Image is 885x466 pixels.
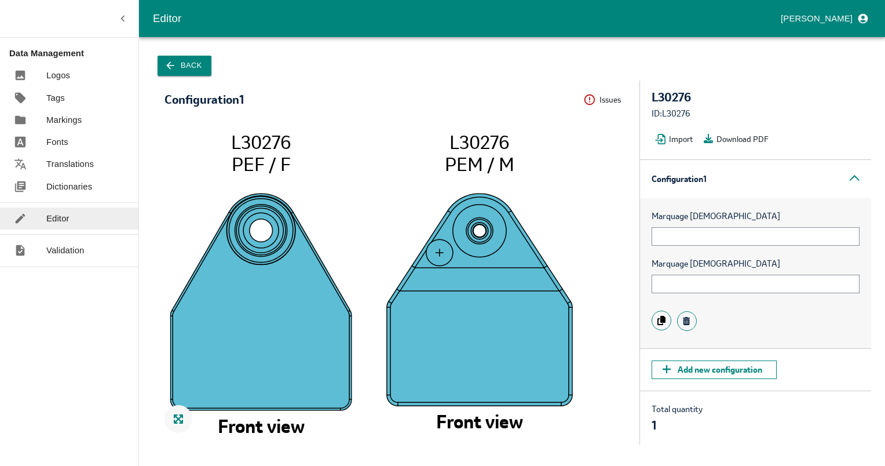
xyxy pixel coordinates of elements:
[776,9,871,28] button: profile
[583,91,628,109] button: Issues
[164,93,244,106] div: Configuration 1
[46,69,70,82] p: Logos
[652,257,860,270] span: Marquage [DEMOGRAPHIC_DATA]
[46,92,65,104] p: Tags
[9,47,138,60] p: Data Management
[449,130,510,154] tspan: L30276
[46,158,94,170] p: Translations
[652,361,777,379] button: Add new configuration
[640,160,871,198] div: Configuration 1
[46,180,92,193] p: Dictionaries
[153,10,776,27] div: Editor
[232,152,291,176] tspan: PEF / F
[652,419,703,432] div: 1
[46,114,82,126] p: Markings
[436,410,523,434] tspan: Front view
[652,403,703,433] div: Total quantity
[652,130,700,148] button: Import
[46,136,68,148] p: Fonts
[652,210,860,223] span: Marquage [DEMOGRAPHIC_DATA]
[781,12,853,25] p: [PERSON_NAME]
[445,152,514,176] tspan: PEM / M
[46,212,70,225] p: Editor
[231,130,291,154] tspan: L30276
[218,414,305,438] tspan: Front view
[158,56,211,76] button: Back
[700,130,776,148] button: Download PDF
[652,91,860,104] div: L30276
[46,244,85,257] p: Validation
[652,107,860,120] div: ID: L30276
